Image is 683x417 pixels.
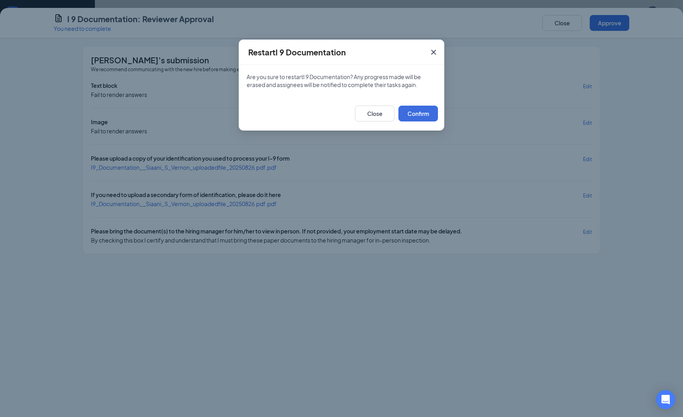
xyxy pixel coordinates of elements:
button: Confirm [398,106,438,121]
p: Are you sure to restart I 9 Documentation ? Any progress made will be erased and assignees will b... [247,73,436,89]
div: Open Intercom Messenger [656,390,675,409]
button: Close [423,40,444,65]
h4: Restart I 9 Documentation [248,47,346,58]
svg: Cross [429,47,438,57]
button: Close [355,106,394,121]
